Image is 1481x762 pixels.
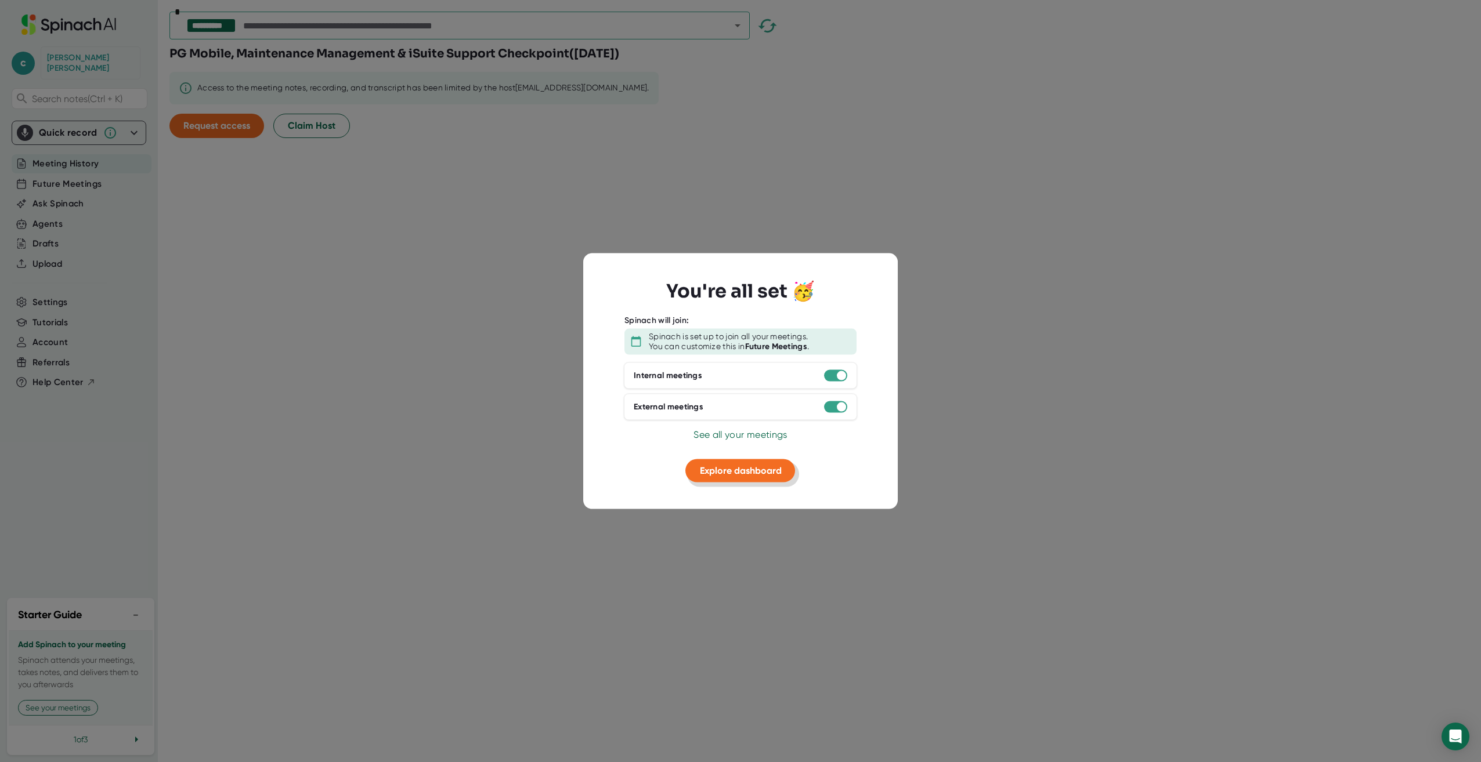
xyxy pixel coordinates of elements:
button: See all your meetings [693,427,787,441]
span: See all your meetings [693,429,787,440]
b: Future Meetings [745,342,808,351]
div: Internal meetings [634,371,702,381]
h3: You're all set 🥳 [666,280,815,302]
div: Spinach is set up to join all your meetings. [649,331,808,342]
div: Open Intercom Messenger [1442,723,1469,750]
div: External meetings [634,402,703,412]
div: Spinach will join: [624,315,689,326]
span: Explore dashboard [700,465,782,476]
button: Explore dashboard [686,459,796,482]
div: You can customize this in . [649,342,809,352]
